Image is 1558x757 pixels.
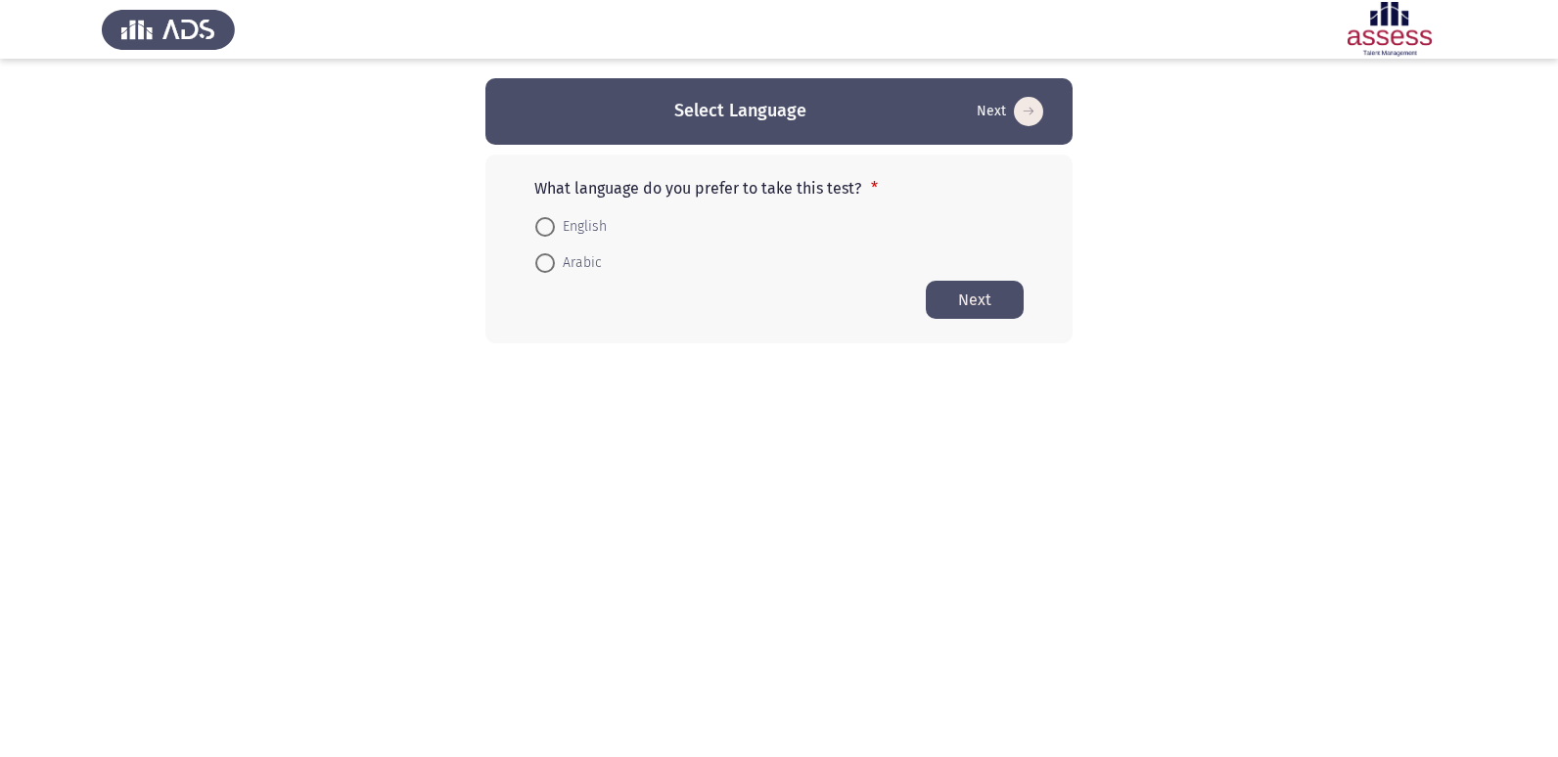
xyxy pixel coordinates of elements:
[1323,2,1456,57] img: Assessment logo of ASSESS Employability - EBI
[674,99,806,123] h3: Select Language
[534,179,1024,198] p: What language do you prefer to take this test?
[971,96,1049,127] button: Start assessment
[102,2,235,57] img: Assess Talent Management logo
[555,251,602,275] span: Arabic
[555,215,607,239] span: English
[926,281,1024,319] button: Start assessment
